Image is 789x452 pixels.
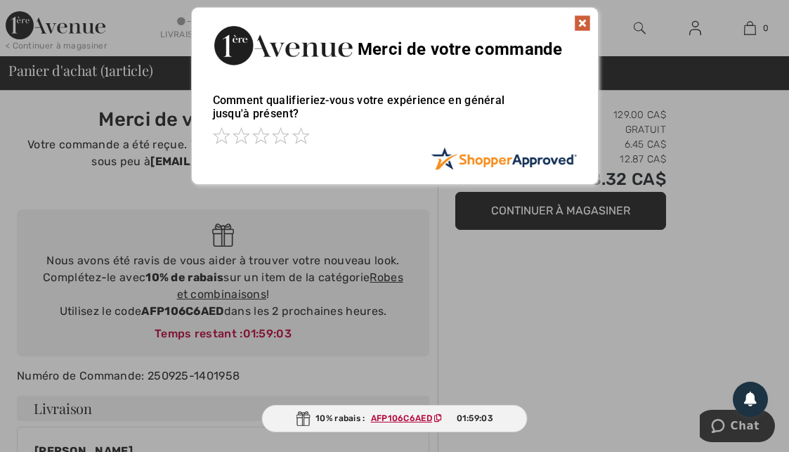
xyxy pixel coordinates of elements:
span: Chat [31,10,60,22]
span: 01:59:03 [457,412,493,425]
span: Merci de votre commande [358,39,563,59]
img: Gift.svg [296,411,310,426]
img: Merci de votre commande [213,22,353,69]
img: x [574,15,591,32]
ins: AFP106C6AED [371,413,432,423]
div: Comment qualifieriez-vous votre expérience en général jusqu'à présent? [213,79,577,147]
div: 10% rabais : [261,405,528,432]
